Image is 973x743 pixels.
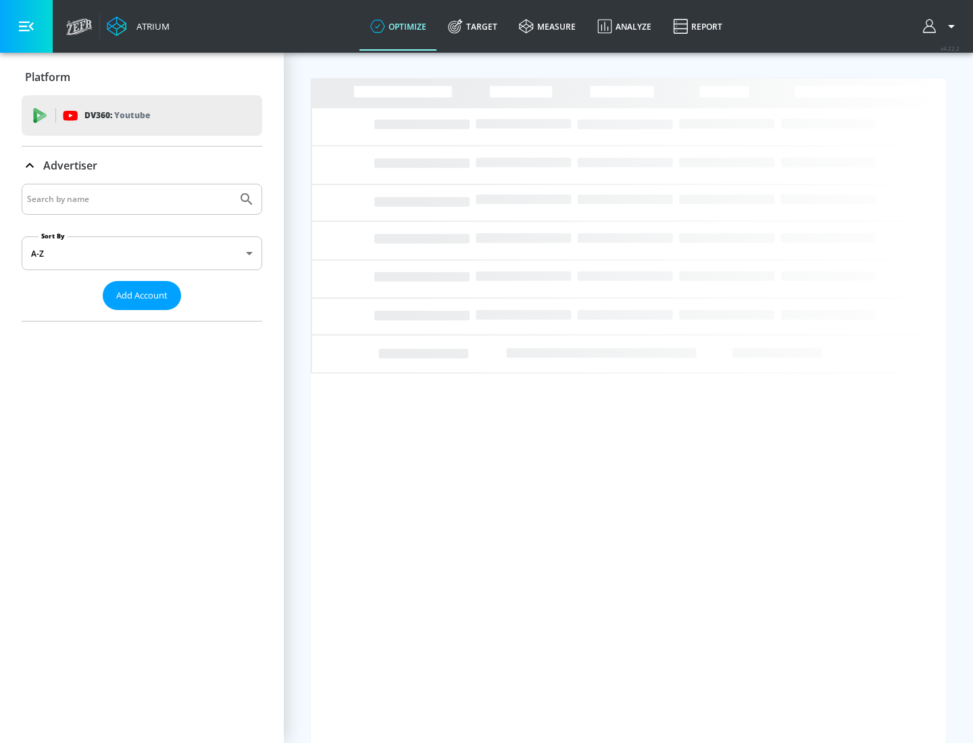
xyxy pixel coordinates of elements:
div: A-Z [22,236,262,270]
p: Advertiser [43,158,97,173]
div: Advertiser [22,184,262,321]
div: Atrium [131,20,170,32]
span: v 4.22.2 [941,45,959,52]
a: Atrium [107,16,170,36]
p: Platform [25,70,70,84]
p: Youtube [114,108,150,122]
input: Search by name [27,190,232,208]
div: Advertiser [22,147,262,184]
nav: list of Advertiser [22,310,262,321]
div: Platform [22,58,262,96]
button: Add Account [103,281,181,310]
label: Sort By [39,232,68,240]
a: optimize [359,2,437,51]
p: DV360: [84,108,150,123]
a: Target [437,2,508,51]
div: DV360: Youtube [22,95,262,136]
a: Analyze [587,2,662,51]
a: Report [662,2,733,51]
span: Add Account [116,288,168,303]
a: measure [508,2,587,51]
